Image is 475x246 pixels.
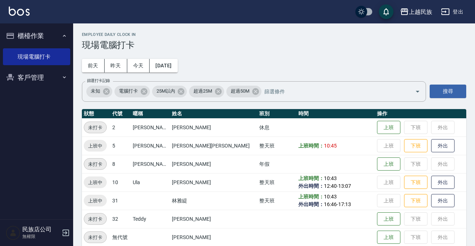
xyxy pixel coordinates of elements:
[170,210,257,228] td: [PERSON_NAME]
[189,87,216,95] span: 超過25M
[338,201,351,207] span: 17:13
[3,26,70,45] button: 櫃檯作業
[3,68,70,87] button: 客戶管理
[84,215,106,223] span: 未打卡
[22,226,60,233] h5: 民族店公司
[431,139,455,153] button: 外出
[377,231,400,244] button: 上班
[324,201,337,207] span: 16:46
[110,191,131,210] td: 31
[324,194,337,200] span: 10:43
[257,191,297,210] td: 整天班
[150,59,177,72] button: [DATE]
[375,109,466,119] th: 操作
[170,173,257,191] td: [PERSON_NAME]
[397,4,435,19] button: 上越民族
[110,109,131,119] th: 代號
[257,118,297,137] td: 休息
[297,109,375,119] th: 時間
[404,176,427,189] button: 下班
[84,142,107,150] span: 上班中
[324,183,337,189] span: 12:40
[127,59,150,72] button: 今天
[404,139,427,153] button: 下班
[131,210,170,228] td: Teddy
[431,194,455,208] button: 外出
[82,32,466,37] h2: Employee Daily Clock In
[131,118,170,137] td: [PERSON_NAME]
[110,155,131,173] td: 8
[298,194,324,200] b: 上班時間：
[298,143,324,149] b: 上班時間：
[131,137,170,155] td: [PERSON_NAME]
[131,109,170,119] th: 暱稱
[170,109,257,119] th: 姓名
[152,87,180,95] span: 25M以內
[263,85,402,98] input: 篩選條件
[6,225,20,240] img: Person
[84,124,106,131] span: 未打卡
[170,137,257,155] td: [PERSON_NAME][PERSON_NAME]
[431,176,455,189] button: 外出
[298,175,324,181] b: 上班時間：
[114,86,150,97] div: 電腦打卡
[110,118,131,137] td: 2
[170,118,257,137] td: [PERSON_NAME]
[84,234,106,241] span: 未打卡
[297,173,375,191] td: -
[324,175,337,181] span: 10:43
[257,137,297,155] td: 整天班
[9,7,30,16] img: Logo
[110,137,131,155] td: 5
[377,212,400,226] button: 上班
[379,4,393,19] button: save
[438,5,466,19] button: 登出
[114,87,142,95] span: 電腦打卡
[189,86,224,97] div: 超過25M
[297,191,375,210] td: -
[82,109,110,119] th: 狀態
[131,173,170,191] td: Ula
[82,40,466,50] h3: 現場電腦打卡
[110,210,131,228] td: 32
[82,59,105,72] button: 前天
[170,155,257,173] td: [PERSON_NAME]
[409,7,432,16] div: 上越民族
[430,85,466,98] button: 搜尋
[257,109,297,119] th: 班別
[226,87,254,95] span: 超過50M
[87,78,110,83] label: 篩選打卡記錄
[257,155,297,173] td: 年假
[131,155,170,173] td: [PERSON_NAME]
[404,194,427,208] button: 下班
[84,197,107,205] span: 上班中
[298,201,324,207] b: 外出時間：
[84,160,106,168] span: 未打卡
[338,183,351,189] span: 13:07
[110,173,131,191] td: 10
[377,157,400,171] button: 上班
[412,86,423,97] button: Open
[84,179,107,186] span: 上班中
[377,121,400,134] button: 上班
[3,48,70,65] a: 現場電腦打卡
[22,233,60,240] p: 無權限
[324,143,337,149] span: 10:45
[226,86,261,97] div: 超過50M
[257,173,297,191] td: 整天班
[86,86,112,97] div: 未知
[298,183,324,189] b: 外出時間：
[105,59,127,72] button: 昨天
[152,86,187,97] div: 25M以內
[170,191,257,210] td: 林雅緹
[86,87,105,95] span: 未知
